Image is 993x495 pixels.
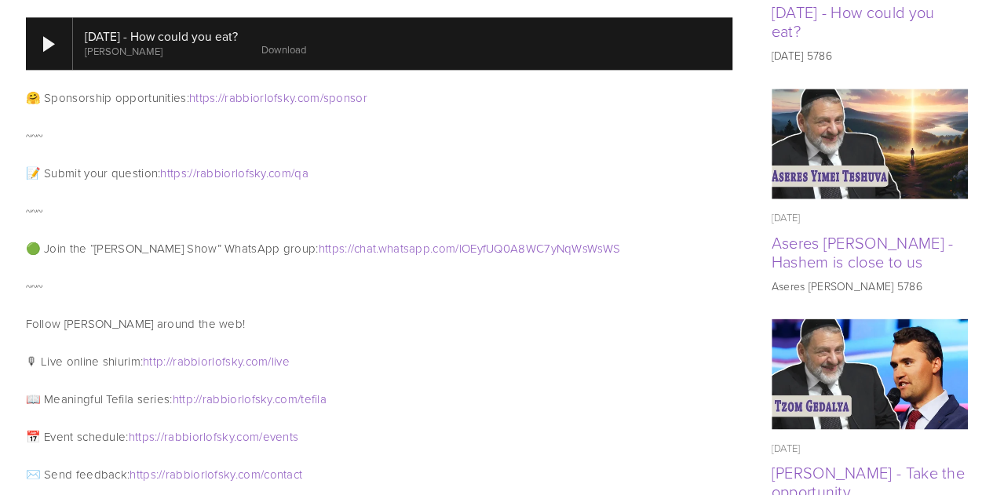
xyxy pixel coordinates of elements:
[166,466,235,482] span: rabbiorlofsky
[26,89,732,107] p: 🤗 Sponsorship opportunities:
[129,428,155,445] span: https
[458,240,620,257] span: IOEyfUQ0A8WC7yNqWsWsWS
[294,89,297,106] span: .
[378,240,430,257] span: whatsapp
[160,165,187,181] span: https
[187,165,196,181] span: ://
[26,277,732,296] p: ~~~
[771,318,968,429] img: Tzom Gedalya - Take the opportunity
[268,165,291,181] span: com
[130,466,302,482] a: https://rabbiorlofsky.com/contact
[319,240,345,257] span: https
[189,89,367,106] a: https://rabbiorlofsky.com/sponsor
[291,165,294,181] span: /
[772,210,801,224] time: [DATE]
[772,231,954,272] a: Aseres [PERSON_NAME] - Hashem is close to us
[160,165,308,181] a: https://rabbiorlofsky.com/qa
[164,428,234,445] span: rabbiorlofsky
[215,89,225,106] span: ://
[376,240,378,257] span: .
[189,89,216,106] span: https
[196,165,266,181] span: rabbiorlofsky
[771,89,968,199] img: Aseres Yimei Teshuva - Hashem is close to us
[143,353,163,369] span: http
[455,240,458,257] span: /
[272,391,275,407] span: .
[26,428,732,446] p: 📅 Event schedule:
[235,466,238,482] span: .
[268,353,271,369] span: /
[26,465,732,484] p: ✉️ Send feedback:
[26,239,732,258] p: 🟢 Join the “[PERSON_NAME] Show” WhatsApp group:
[772,278,968,294] p: Aseres [PERSON_NAME] 5786
[272,353,290,369] span: live
[261,42,306,56] a: Download
[323,89,367,106] span: sponsor
[261,466,264,482] span: /
[193,391,203,407] span: ://
[430,240,433,257] span: .
[319,89,323,106] span: /
[259,428,262,445] span: /
[354,240,376,257] span: chat
[173,353,243,369] span: rabbiorlofsky
[203,391,272,407] span: rabbiorlofsky
[266,165,268,181] span: .
[156,466,166,482] span: ://
[245,353,268,369] span: com
[173,391,327,407] a: http://rabbiorlofsky.com/tefila
[298,391,301,407] span: /
[26,202,732,220] p: ~~~
[243,353,245,369] span: .
[26,390,732,409] p: 📖 Meaningful Tefila series:
[294,165,308,181] span: qa
[225,89,294,106] span: rabbiorlofsky
[262,428,298,445] span: events
[275,391,298,407] span: com
[26,352,732,371] p: 🎙 Live online shiurim:
[301,391,327,407] span: tefila
[130,466,156,482] span: https
[26,126,732,145] p: ~~~
[143,353,290,369] a: http://rabbiorlofsky.com/live
[26,164,732,183] p: 📝 Submit your question:
[772,441,801,455] time: [DATE]
[433,240,455,257] span: com
[264,466,302,482] span: contact
[26,315,732,333] p: Follow [PERSON_NAME] around the web!
[163,353,173,369] span: ://
[298,89,320,106] span: com
[129,428,299,445] a: https://rabbiorlofsky.com/events
[173,391,193,407] span: http
[319,240,620,257] a: https://chat.whatsapp.com/IOEyfUQ0A8WC7yNqWsWsWS
[236,428,259,445] span: com
[155,428,164,445] span: ://
[772,1,935,42] a: [DATE] - How could you eat?
[234,428,236,445] span: .
[772,48,968,64] p: [DATE] 5786
[238,466,261,482] span: com
[345,240,354,257] span: ://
